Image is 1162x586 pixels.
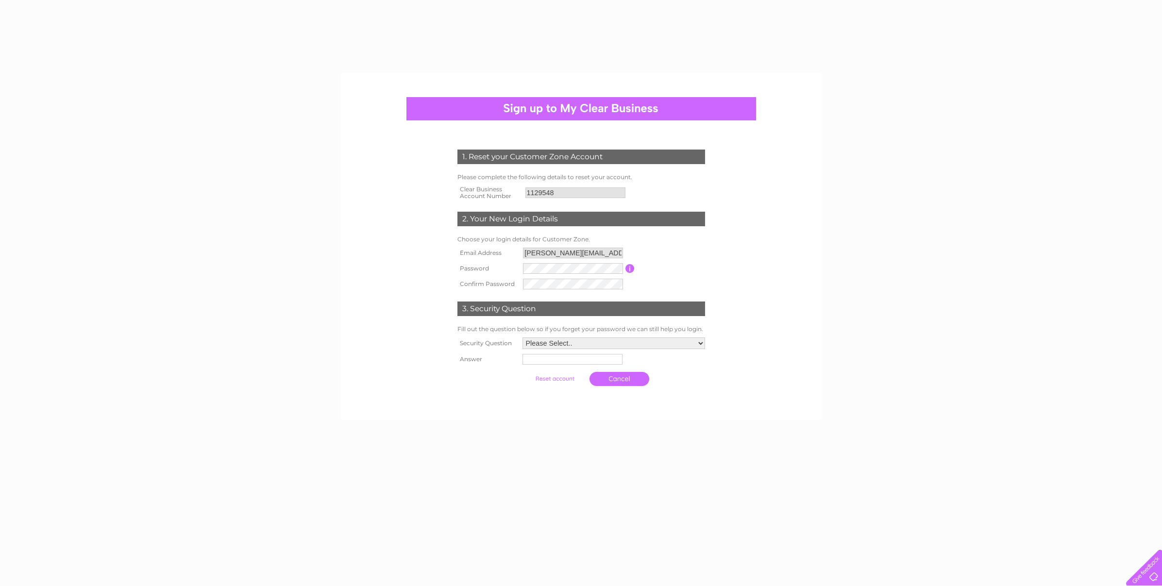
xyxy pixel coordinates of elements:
th: Security Question [455,335,520,352]
th: Clear Business Account Number [455,183,523,202]
a: Cancel [589,372,649,386]
td: Please complete the following details to reset your account. [455,171,707,183]
td: Fill out the question below so if you forget your password we can still help you login. [455,323,707,335]
td: Choose your login details for Customer Zone. [455,234,707,245]
div: 2. Your New Login Details [457,212,705,226]
input: Information [625,264,635,273]
th: Confirm Password [455,276,521,292]
th: Answer [455,352,520,367]
div: 1. Reset your Customer Zone Account [457,150,705,164]
th: Password [455,261,521,276]
div: 3. Security Question [457,301,705,316]
th: Email Address [455,245,521,261]
input: Submit [525,372,585,385]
